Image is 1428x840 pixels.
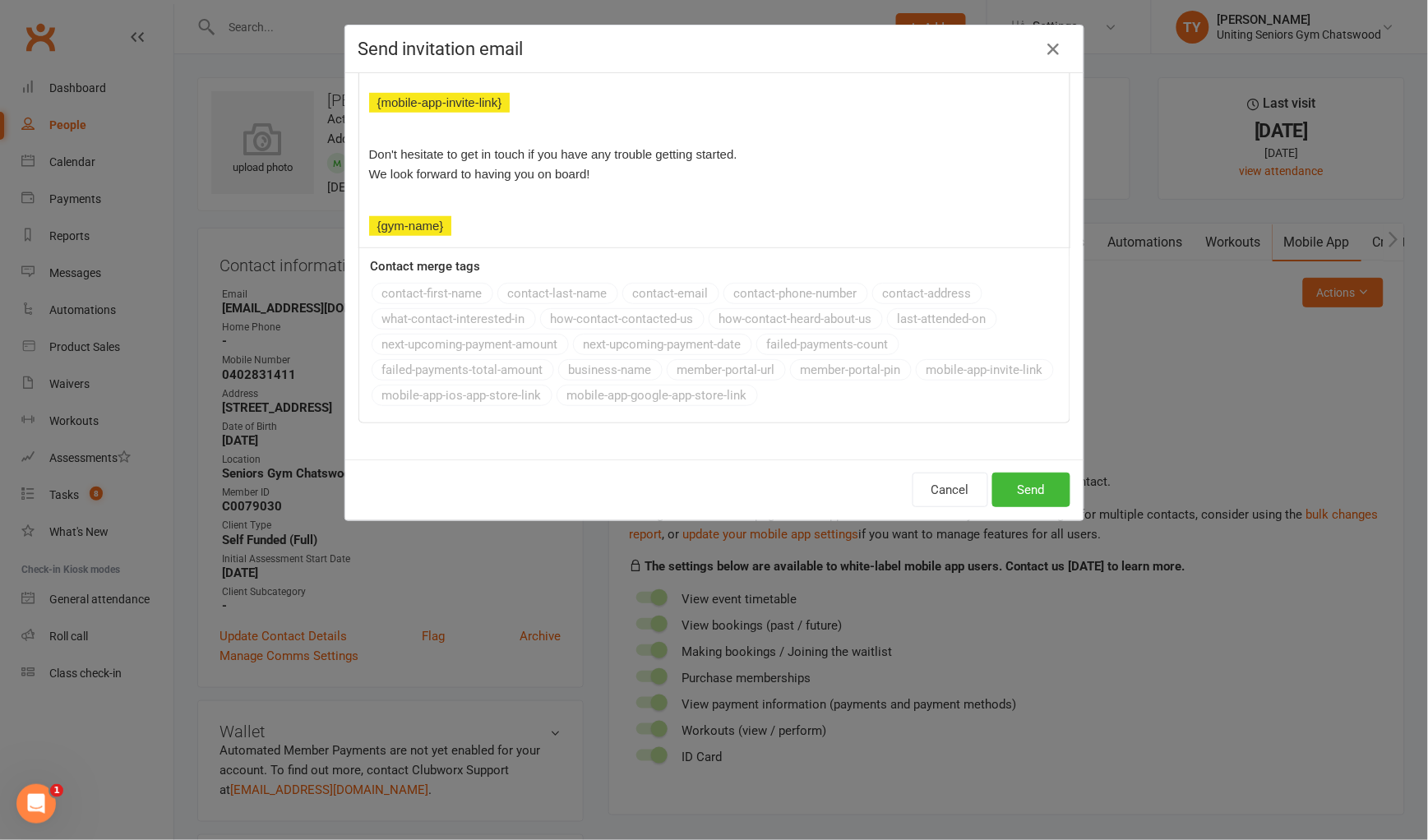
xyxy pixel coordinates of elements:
span: We look forward to having you on board! [369,167,590,181]
span: Don't hesitate to get in touch if you have any trouble getting started. [369,147,737,161]
button: Cancel [913,473,988,507]
h4: Send invitation email [358,39,1070,59]
button: Send [992,473,1070,507]
iframe: Intercom live chat [16,784,56,824]
span: 1 [50,784,63,797]
button: Close [1041,36,1067,62]
label: Contact merge tags [371,256,481,276]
